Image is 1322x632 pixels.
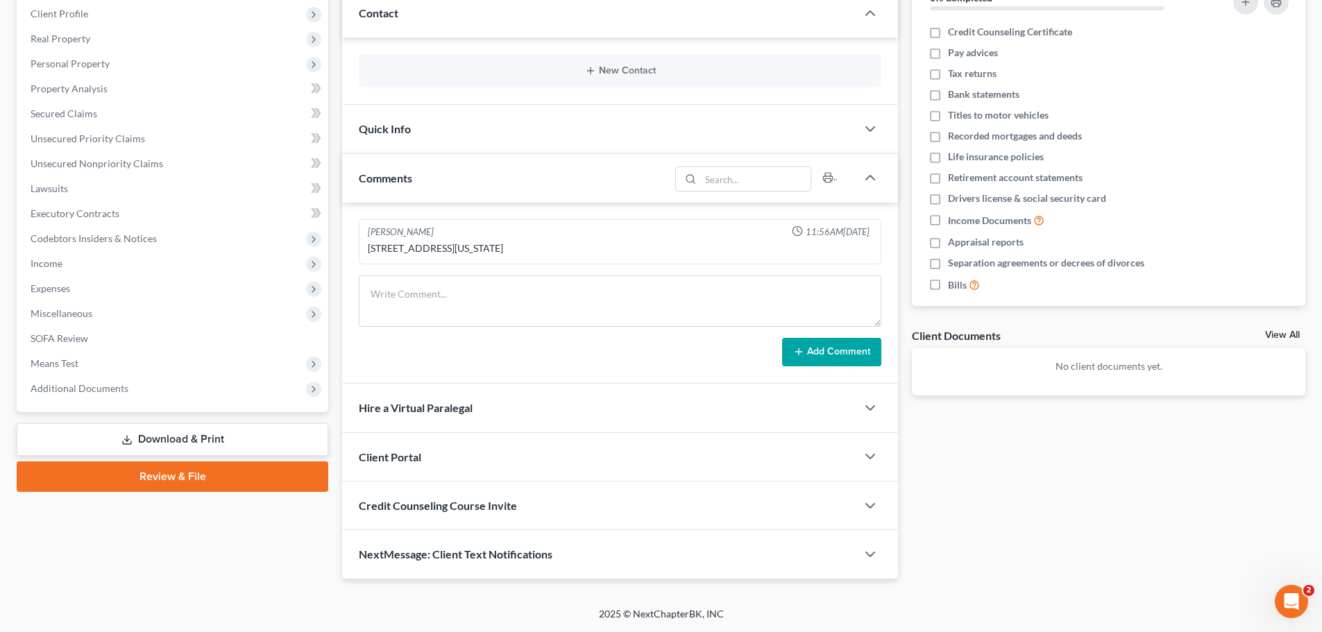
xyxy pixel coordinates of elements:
[948,256,1144,270] span: Separation agreements or decrees of divorces
[948,214,1031,228] span: Income Documents
[948,46,998,60] span: Pay advices
[31,108,97,119] span: Secured Claims
[17,461,328,492] a: Review & File
[912,328,1001,343] div: Client Documents
[31,257,62,269] span: Income
[948,191,1106,205] span: Drivers license & social security card
[31,157,163,169] span: Unsecured Nonpriority Claims
[359,122,411,135] span: Quick Info
[368,225,434,239] div: [PERSON_NAME]
[31,307,92,319] span: Miscellaneous
[1265,330,1300,340] a: View All
[782,338,881,367] button: Add Comment
[31,33,90,44] span: Real Property
[948,25,1072,39] span: Credit Counseling Certificate
[31,282,70,294] span: Expenses
[1275,585,1308,618] iframe: Intercom live chat
[31,382,128,394] span: Additional Documents
[359,401,473,414] span: Hire a Virtual Paralegal
[359,6,398,19] span: Contact
[31,332,88,344] span: SOFA Review
[948,67,997,80] span: Tax returns
[19,176,328,201] a: Lawsuits
[19,201,328,226] a: Executory Contracts
[948,235,1024,249] span: Appraisal reports
[17,423,328,456] a: Download & Print
[948,87,1019,101] span: Bank statements
[19,326,328,351] a: SOFA Review
[923,359,1294,373] p: No client documents yet.
[948,171,1083,185] span: Retirement account statements
[948,150,1044,164] span: Life insurance policies
[31,58,110,69] span: Personal Property
[948,278,967,292] span: Bills
[359,171,412,185] span: Comments
[1303,585,1314,596] span: 2
[31,357,78,369] span: Means Test
[31,207,119,219] span: Executory Contracts
[31,83,108,94] span: Property Analysis
[368,241,872,255] div: [STREET_ADDRESS][US_STATE]
[948,129,1082,143] span: Recorded mortgages and deeds
[806,225,870,239] span: 11:56AM[DATE]
[31,133,145,144] span: Unsecured Priority Claims
[359,450,421,463] span: Client Portal
[359,547,552,561] span: NextMessage: Client Text Notifications
[19,101,328,126] a: Secured Claims
[701,167,811,191] input: Search...
[19,151,328,176] a: Unsecured Nonpriority Claims
[359,499,517,512] span: Credit Counseling Course Invite
[31,8,88,19] span: Client Profile
[19,126,328,151] a: Unsecured Priority Claims
[266,607,1057,632] div: 2025 © NextChapterBK, INC
[19,76,328,101] a: Property Analysis
[31,182,68,194] span: Lawsuits
[370,65,870,76] button: New Contact
[31,232,157,244] span: Codebtors Insiders & Notices
[948,108,1049,122] span: Titles to motor vehicles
